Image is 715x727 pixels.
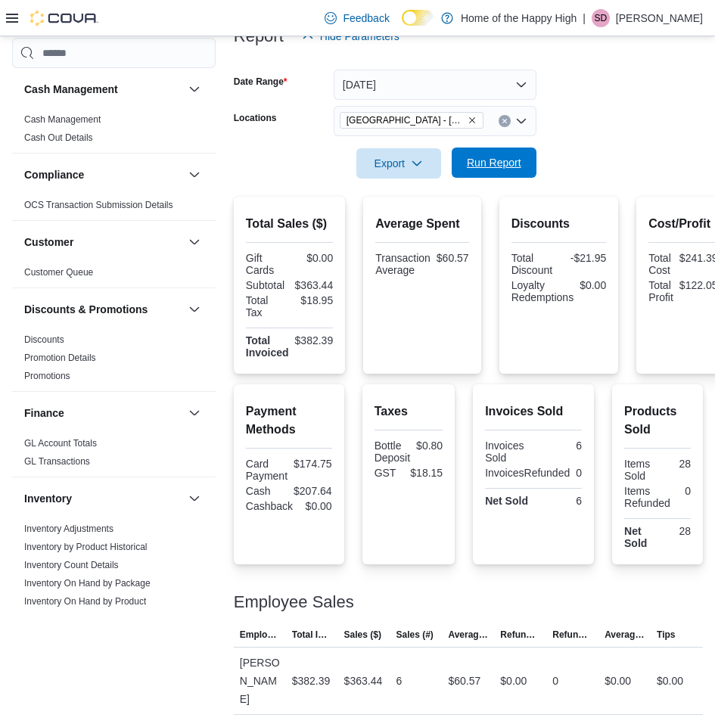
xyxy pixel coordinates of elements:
[246,252,287,276] div: Gift Cards
[234,76,288,88] label: Date Range
[292,629,332,641] span: Total Invoiced
[24,405,182,421] button: Finance
[661,525,691,537] div: 28
[500,629,540,641] span: Refunds ($)
[396,672,403,690] div: 6
[24,302,148,317] h3: Discounts & Promotions
[24,132,93,144] span: Cash Out Details
[485,495,528,507] strong: Net Sold
[536,495,582,507] div: 6
[624,485,670,509] div: Items Refunded
[605,629,645,641] span: Average Refund
[511,252,556,276] div: Total Discount
[402,10,434,26] input: Dark Mode
[185,80,204,98] button: Cash Management
[185,489,204,508] button: Inventory
[234,593,354,611] h3: Employee Sales
[246,402,332,439] h2: Payment Methods
[246,485,286,497] div: Cash
[552,629,592,641] span: Refunds (#)
[24,405,64,421] h3: Finance
[185,404,204,422] button: Finance
[24,334,64,345] a: Discounts
[375,440,410,464] div: Bottle Deposit
[437,252,469,264] div: $60.57
[24,559,119,571] span: Inventory Count Details
[536,440,582,452] div: 6
[12,196,216,220] div: Compliance
[234,112,277,124] label: Locations
[246,334,289,359] strong: Total Invoiced
[24,455,90,468] span: GL Transactions
[234,648,286,714] div: [PERSON_NAME]
[246,294,287,318] div: Total Tax
[616,9,703,27] p: [PERSON_NAME]
[365,148,432,179] span: Export
[24,353,96,363] a: Promotion Details
[24,200,173,210] a: OCS Transaction Submission Details
[416,440,443,452] div: $0.80
[294,458,332,470] div: $174.75
[24,596,146,607] a: Inventory On Hand by Product
[661,458,691,470] div: 28
[499,115,511,127] button: Clear input
[295,334,334,346] div: $382.39
[24,82,118,97] h3: Cash Management
[511,215,607,233] h2: Discounts
[410,467,443,479] div: $18.15
[292,485,332,497] div: $207.64
[452,148,536,178] button: Run Report
[24,595,146,607] span: Inventory On Hand by Product
[485,402,582,421] h2: Invoices Sold
[24,199,173,211] span: OCS Transaction Submission Details
[246,279,287,291] div: Subtotal
[24,113,101,126] span: Cash Management
[24,167,84,182] h3: Compliance
[344,629,381,641] span: Sales ($)
[375,215,468,233] h2: Average Spent
[375,402,443,421] h2: Taxes
[24,577,151,589] span: Inventory On Hand by Package
[24,491,182,506] button: Inventory
[648,279,673,303] div: Total Profit
[375,467,405,479] div: GST
[24,82,182,97] button: Cash Management
[511,279,574,303] div: Loyalty Redemptions
[24,132,93,143] a: Cash Out Details
[240,629,280,641] span: Employee
[624,525,647,549] strong: Net Sold
[468,116,477,125] button: Remove Sherwood Park - Baseline Road - Fire & Flower from selection in this group
[246,458,288,482] div: Card Payment
[561,252,606,264] div: -$21.95
[185,300,204,318] button: Discounts & Promotions
[30,11,98,26] img: Cova
[24,578,151,589] a: Inventory On Hand by Package
[648,252,673,276] div: Total Cost
[24,523,113,535] span: Inventory Adjustments
[24,542,148,552] a: Inventory by Product Historical
[396,629,434,641] span: Sales (#)
[624,402,691,439] h2: Products Sold
[319,3,395,33] a: Feedback
[185,166,204,184] button: Compliance
[624,458,654,482] div: Items Sold
[580,279,606,291] div: $0.00
[320,29,399,44] span: Hide Parameters
[485,467,570,479] div: InvoicesRefunded
[24,352,96,364] span: Promotion Details
[657,629,675,641] span: Tips
[467,155,521,170] span: Run Report
[24,560,119,570] a: Inventory Count Details
[485,440,530,464] div: Invoices Sold
[500,672,527,690] div: $0.00
[24,266,93,278] span: Customer Queue
[296,21,406,51] button: Hide Parameters
[24,235,182,250] button: Customer
[24,235,73,250] h3: Customer
[292,672,331,690] div: $382.39
[24,167,182,182] button: Compliance
[292,279,333,291] div: $363.44
[347,113,465,128] span: [GEOGRAPHIC_DATA] - [GEOGRAPHIC_DATA] - Fire & Flower
[12,263,216,287] div: Customer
